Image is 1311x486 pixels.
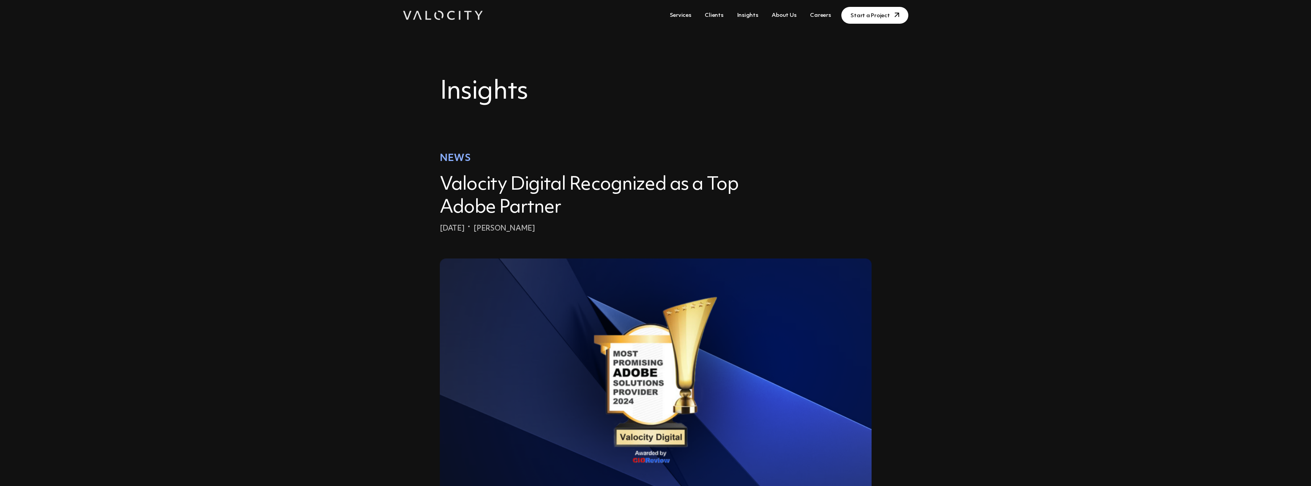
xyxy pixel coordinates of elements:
[667,8,694,23] a: Services
[769,8,799,23] a: About Us
[702,8,726,23] a: Clients
[403,11,483,20] img: Valocity Digital
[473,224,535,234] div: [PERSON_NAME]
[841,7,908,24] a: Start a Project
[440,76,872,107] h1: Insights
[734,8,761,23] a: Insights
[440,224,465,234] div: [DATE]
[807,8,834,23] a: Careers
[440,176,739,217] a: Valocity Digital Recognized as a Top Adobe Partner
[440,154,471,163] span: News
